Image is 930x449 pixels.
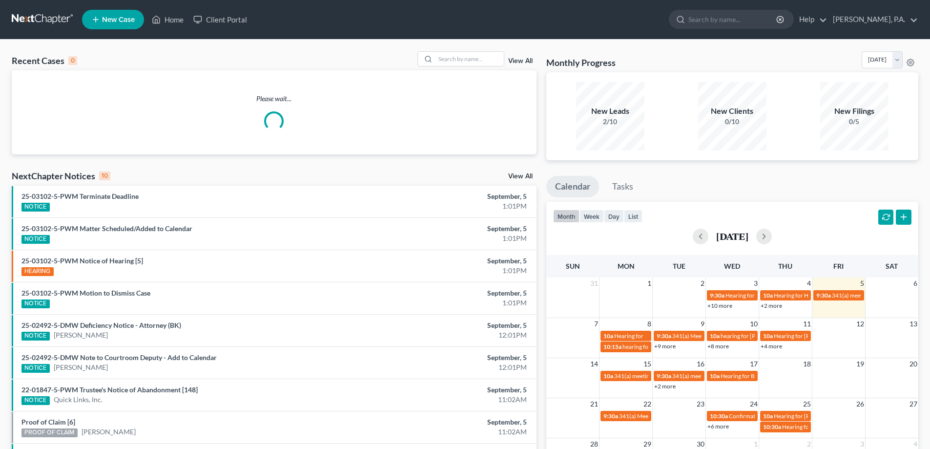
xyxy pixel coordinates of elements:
div: 11:02AM [365,395,527,405]
a: Quick Links, Inc. [54,395,103,405]
span: Mon [618,262,635,270]
div: NOTICE [21,203,50,212]
div: New Filings [820,106,889,117]
span: Confirmation hearing for [PERSON_NAME] [729,412,840,420]
a: 25-03102-5-PWM Terminate Deadline [21,192,139,200]
a: [PERSON_NAME] [82,427,136,437]
span: 26 [855,398,865,410]
a: Home [147,11,188,28]
a: [PERSON_NAME] [54,330,108,340]
a: 25-02492-5-DMW Note to Courtroom Deputy - Add to Calendar [21,353,217,362]
span: 18 [802,358,812,370]
span: hearing for [PERSON_NAME] and [PERSON_NAME] [622,343,755,350]
span: 17 [749,358,759,370]
div: 10 [99,171,110,180]
div: 2/10 [576,117,644,127]
div: NOTICE [21,235,50,244]
span: 11 [802,318,812,330]
span: 23 [696,398,705,410]
button: week [579,210,604,223]
button: day [604,210,624,223]
div: New Leads [576,106,644,117]
span: 9:30a [657,332,671,340]
span: 10a [603,332,613,340]
a: +2 more [761,302,782,309]
a: +2 more [654,383,676,390]
span: 13 [909,318,918,330]
a: 25-03102-5-PWM Notice of Hearing [5] [21,257,143,265]
span: 341(a) meeting for [PERSON_NAME] [832,292,926,299]
span: Hearing for [614,332,643,340]
div: NOTICE [21,299,50,308]
button: month [553,210,579,223]
div: 0/10 [698,117,766,127]
span: 2 [700,278,705,289]
span: Hearing for Hoopers Distributing LLC [774,292,869,299]
span: 10 [749,318,759,330]
span: Hearing for [PERSON_NAME] [774,412,850,420]
div: 11:02AM [365,427,527,437]
span: 19 [855,358,865,370]
span: 341(a) Meeting for [PERSON_NAME] [619,412,714,420]
span: 1 [646,278,652,289]
a: 25-03102-5-PWM Motion to Dismiss Case [21,289,150,297]
div: 1:01PM [365,298,527,308]
span: 10:15a [603,343,621,350]
div: NOTICE [21,396,50,405]
div: 12:01PM [365,330,527,340]
div: NOTICE [21,364,50,373]
span: Tue [673,262,685,270]
div: 1:01PM [365,234,527,243]
span: 10a [763,412,773,420]
a: +6 more [707,423,729,430]
span: 21 [589,398,599,410]
h3: Monthly Progress [546,57,616,68]
span: 25 [802,398,812,410]
span: 27 [909,398,918,410]
span: hearing for [PERSON_NAME] [721,332,796,340]
h2: [DATE] [716,231,748,241]
p: Please wait... [12,94,537,104]
span: 341(a) meeting for [PERSON_NAME] and [PERSON_NAME] [614,372,766,380]
div: September, 5 [365,321,527,330]
a: View All [508,58,533,64]
span: 24 [749,398,759,410]
a: Client Portal [188,11,252,28]
span: 3 [753,278,759,289]
span: 7 [593,318,599,330]
span: 341(a) Meeting for [PERSON_NAME] [672,332,767,340]
a: [PERSON_NAME], P.A. [828,11,918,28]
a: 25-03102-5-PWM Matter Scheduled/Added to Calendar [21,224,192,233]
div: PROOF OF CLAIM [21,428,78,437]
span: 10a [603,372,613,380]
span: Hearing for Bull City Designs, LLC [721,372,806,380]
div: 1:01PM [365,266,527,276]
span: 14 [589,358,599,370]
div: September, 5 [365,417,527,427]
div: 1:01PM [365,201,527,211]
div: September, 5 [365,192,527,201]
span: 9:30a [710,292,724,299]
span: 8 [646,318,652,330]
span: New Case [102,16,135,23]
div: September, 5 [365,385,527,395]
span: 9:30a [816,292,831,299]
span: Wed [724,262,740,270]
div: September, 5 [365,256,527,266]
span: Thu [778,262,792,270]
span: 9:30a [603,412,618,420]
a: Proof of Claim [6] [21,418,75,426]
span: Hearing for Hoopers Distributing LLC [782,423,877,430]
div: NextChapter Notices [12,170,110,182]
a: [PERSON_NAME] [54,363,108,372]
span: 15 [642,358,652,370]
span: 9 [700,318,705,330]
a: +10 more [707,302,732,309]
a: +4 more [761,342,782,350]
span: Hearing for [PERSON_NAME] [725,292,802,299]
a: Tasks [603,176,642,197]
span: Fri [833,262,844,270]
input: Search by name... [688,10,778,28]
a: View All [508,173,533,180]
span: 10:30a [763,423,781,430]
